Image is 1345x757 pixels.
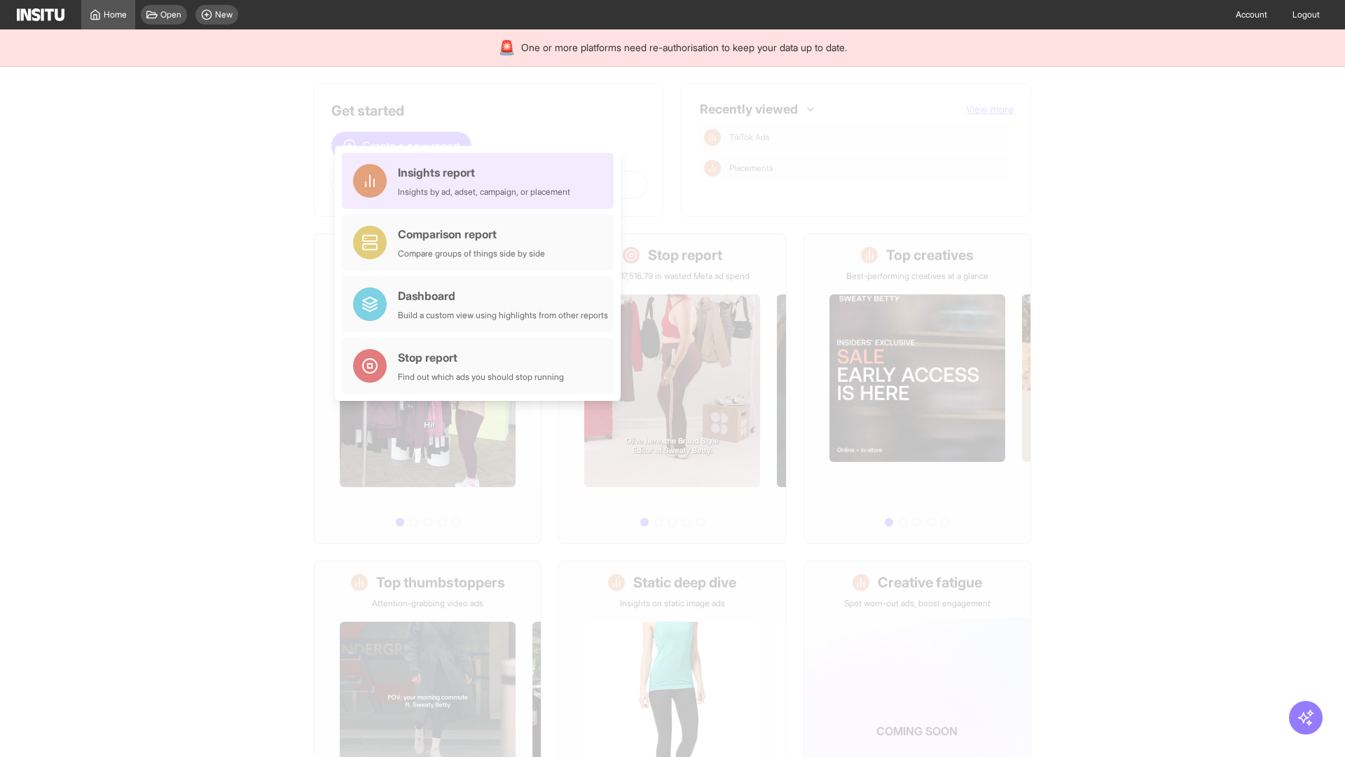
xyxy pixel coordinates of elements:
[398,248,545,259] div: Compare groups of things side by side
[398,287,608,304] div: Dashboard
[398,310,608,321] div: Build a custom view using highlights from other reports
[398,226,545,243] div: Comparison report
[398,349,564,366] div: Stop report
[398,164,570,181] div: Insights report
[521,41,847,55] span: One or more platforms need re-authorisation to keep your data up to date.
[160,9,181,20] span: Open
[17,8,64,21] img: Logo
[498,38,516,57] div: 🚨
[215,9,233,20] span: New
[398,371,564,383] div: Find out which ads you should stop running
[104,9,127,20] span: Home
[398,186,570,198] div: Insights by ad, adset, campaign, or placement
